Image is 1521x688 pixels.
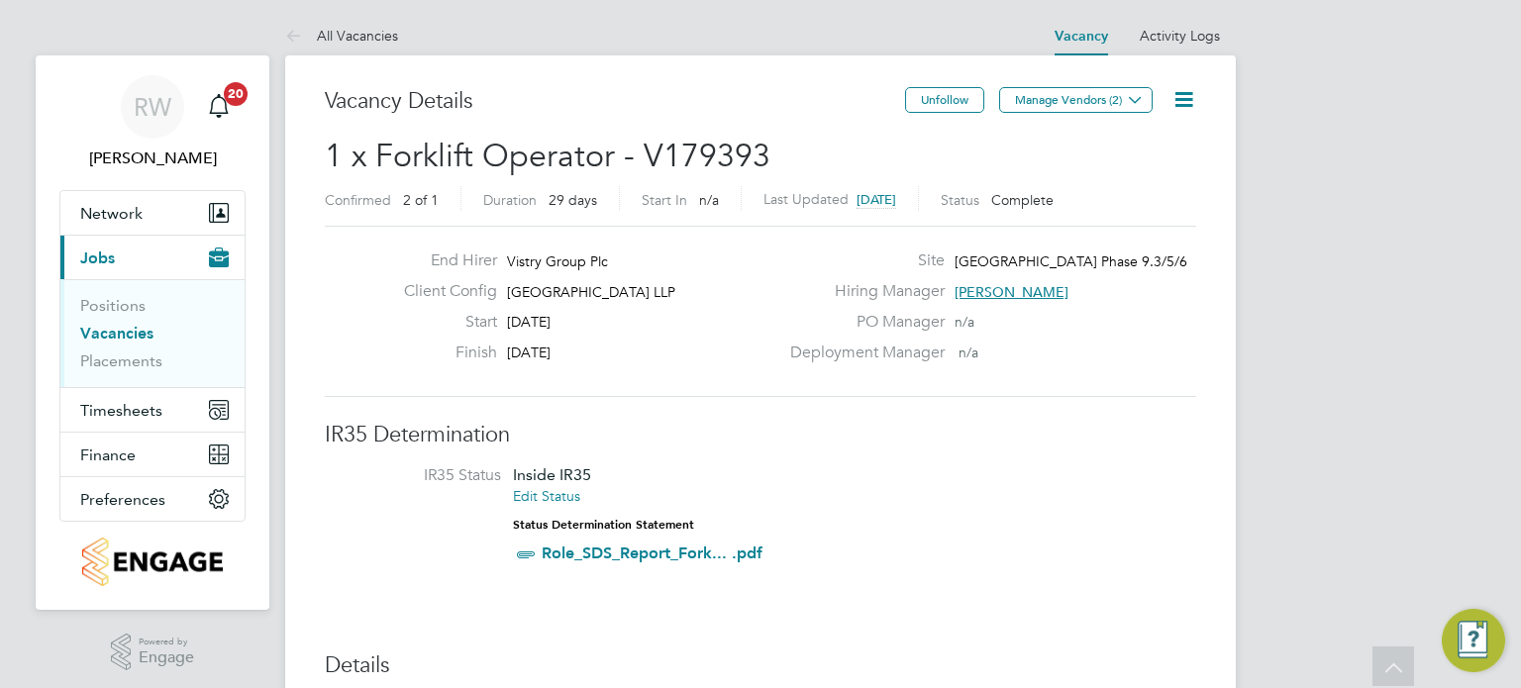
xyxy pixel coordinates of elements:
[999,87,1153,113] button: Manage Vendors (2)
[199,75,239,139] a: 20
[857,191,896,208] span: [DATE]
[959,344,978,361] span: n/a
[778,250,945,271] label: Site
[80,248,115,267] span: Jobs
[955,252,1187,270] span: [GEOGRAPHIC_DATA] Phase 9.3/5/6
[80,445,136,464] span: Finance
[60,279,245,387] div: Jobs
[642,191,687,209] label: Start In
[991,191,1054,209] span: Complete
[111,634,195,671] a: Powered byEngage
[59,538,246,586] a: Go to home page
[403,191,439,209] span: 2 of 1
[388,343,497,363] label: Finish
[955,283,1068,301] span: [PERSON_NAME]
[388,312,497,333] label: Start
[59,147,246,170] span: Richard Walsh
[778,312,945,333] label: PO Manager
[513,487,580,505] a: Edit Status
[325,87,905,116] h3: Vacancy Details
[325,421,1196,449] h3: IR35 Determination
[388,281,497,302] label: Client Config
[507,313,551,331] span: [DATE]
[139,634,194,650] span: Powered by
[1442,609,1505,672] button: Engage Resource Center
[1140,27,1220,45] a: Activity Logs
[60,433,245,476] button: Finance
[60,236,245,279] button: Jobs
[345,465,501,486] label: IR35 Status
[955,313,974,331] span: n/a
[507,283,675,301] span: [GEOGRAPHIC_DATA] LLP
[82,538,222,586] img: countryside-properties-logo-retina.png
[507,252,608,270] span: Vistry Group Plc
[224,82,248,106] span: 20
[80,401,162,420] span: Timesheets
[60,388,245,432] button: Timesheets
[80,490,165,509] span: Preferences
[1055,28,1108,45] a: Vacancy
[325,651,1196,680] h3: Details
[549,191,597,209] span: 29 days
[80,296,146,315] a: Positions
[513,518,694,532] strong: Status Determination Statement
[905,87,984,113] button: Unfollow
[285,27,398,45] a: All Vacancies
[59,75,246,170] a: RW[PERSON_NAME]
[60,191,245,235] button: Network
[80,324,153,343] a: Vacancies
[507,344,551,361] span: [DATE]
[699,191,719,209] span: n/a
[388,250,497,271] label: End Hirer
[80,351,162,370] a: Placements
[325,137,770,175] span: 1 x Forklift Operator - V179393
[36,55,269,610] nav: Main navigation
[60,477,245,521] button: Preferences
[542,543,762,562] a: Role_SDS_Report_Fork... .pdf
[941,191,979,209] label: Status
[483,191,537,209] label: Duration
[139,649,194,666] span: Engage
[325,191,391,209] label: Confirmed
[778,281,945,302] label: Hiring Manager
[80,204,143,223] span: Network
[778,343,945,363] label: Deployment Manager
[513,465,591,484] span: Inside IR35
[134,94,171,120] span: RW
[763,190,849,208] label: Last Updated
